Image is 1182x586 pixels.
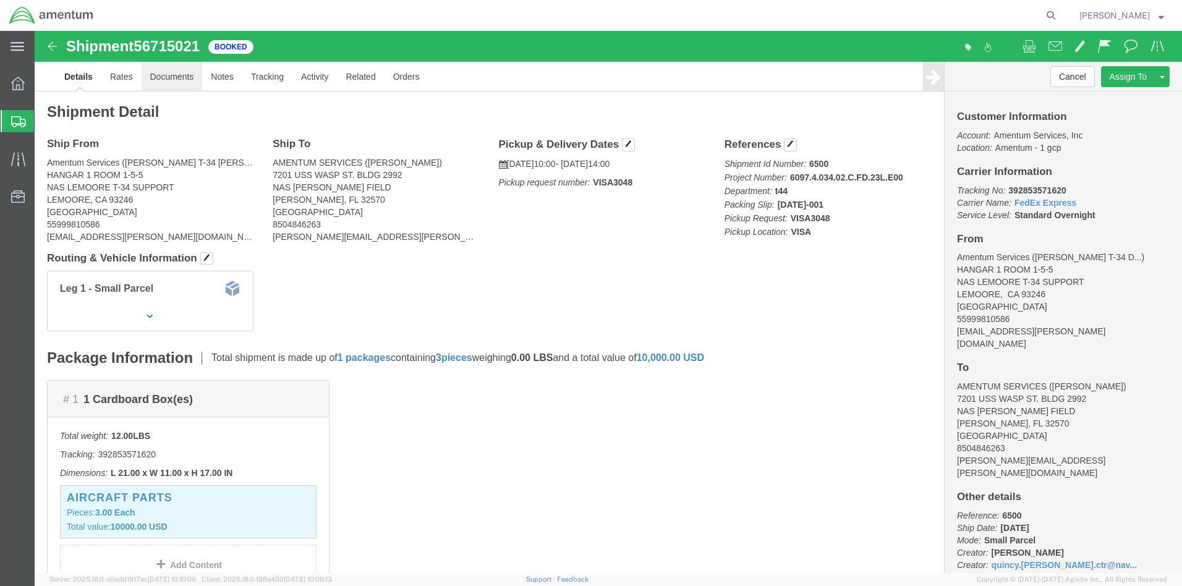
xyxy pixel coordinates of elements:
span: [DATE] 10:10:00 [148,575,196,583]
a: Support [526,575,557,583]
span: Quincy Gann [1079,9,1150,22]
button: [PERSON_NAME] [1079,8,1165,23]
span: Copyright © [DATE]-[DATE] Agistix Inc., All Rights Reserved [977,574,1167,585]
iframe: FS Legacy Container [35,31,1182,573]
span: Server: 2025.18.0-a0edd1917ac [49,575,196,583]
a: Feedback [557,575,589,583]
span: Client: 2025.18.0-198a450 [202,575,332,583]
img: logo [9,6,94,25]
span: [DATE] 10:06:13 [284,575,332,583]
